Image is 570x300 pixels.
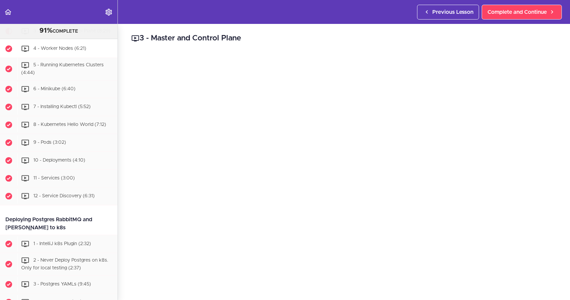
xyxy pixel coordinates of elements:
a: Previous Lesson [417,5,479,20]
span: Complete and Continue [488,8,547,16]
h2: 3 - Master and Control Plane [131,33,557,44]
svg: Back to course curriculum [4,8,12,16]
span: 1 - IntelliJ k8s Plugin (2:32) [33,241,91,246]
span: 91% [39,27,53,34]
span: 10 - Deployments (4:10) [33,158,85,163]
svg: Settings Menu [105,8,113,16]
span: Previous Lesson [432,8,473,16]
a: Complete and Continue [482,5,562,20]
span: 7 - Installing Kubectl (5:52) [33,104,91,109]
span: 12 - Service Discovery (6:31) [33,194,95,198]
div: COMPLETE [8,27,109,35]
span: 4 - Worker Nodes (6:21) [33,46,86,51]
span: 5 - Running Kubernetes Clusters (4:44) [21,63,104,75]
span: 9 - Pods (3:02) [33,140,66,145]
span: 3 - Postgres YAMLs (9:45) [33,282,91,287]
span: 2 - Never Deploy Postgres on k8s. Only for local testing (2:37) [21,258,108,270]
span: 8 - Kubernetes Hello World (7:12) [33,122,106,127]
span: 6 - Minikube (6:40) [33,87,75,91]
iframe: Video Player [131,54,557,293]
span: 11 - Services (3:00) [33,176,75,180]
